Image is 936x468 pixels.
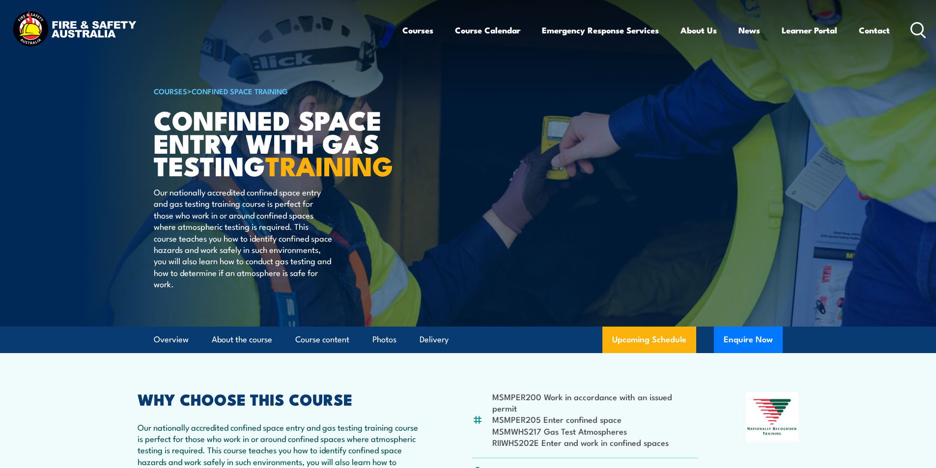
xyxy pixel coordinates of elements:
[372,327,397,353] a: Photos
[602,327,696,353] a: Upcoming Schedule
[492,413,698,425] li: MSMPER205 Enter confined space
[154,108,397,177] h1: Confined Space Entry with Gas Testing
[265,144,393,185] strong: TRAINING
[492,391,698,414] li: MSMPER200 Work in accordance with an issued permit
[492,425,698,437] li: MSMWHS217 Gas Test Atmospheres
[492,437,698,448] li: RIIWHS202E Enter and work in confined spaces
[746,392,799,442] img: Nationally Recognised Training logo.
[714,327,783,353] button: Enquire Now
[782,17,837,43] a: Learner Portal
[212,327,272,353] a: About the course
[542,17,659,43] a: Emergency Response Services
[859,17,890,43] a: Contact
[154,186,333,290] p: Our nationally accredited confined space entry and gas testing training course is perfect for tho...
[154,327,189,353] a: Overview
[402,17,433,43] a: Courses
[192,85,288,96] a: Confined Space Training
[681,17,717,43] a: About Us
[295,327,349,353] a: Course content
[154,85,187,96] a: COURSES
[455,17,520,43] a: Course Calendar
[138,392,425,406] h2: WHY CHOOSE THIS COURSE
[738,17,760,43] a: News
[154,85,397,97] h6: >
[420,327,449,353] a: Delivery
